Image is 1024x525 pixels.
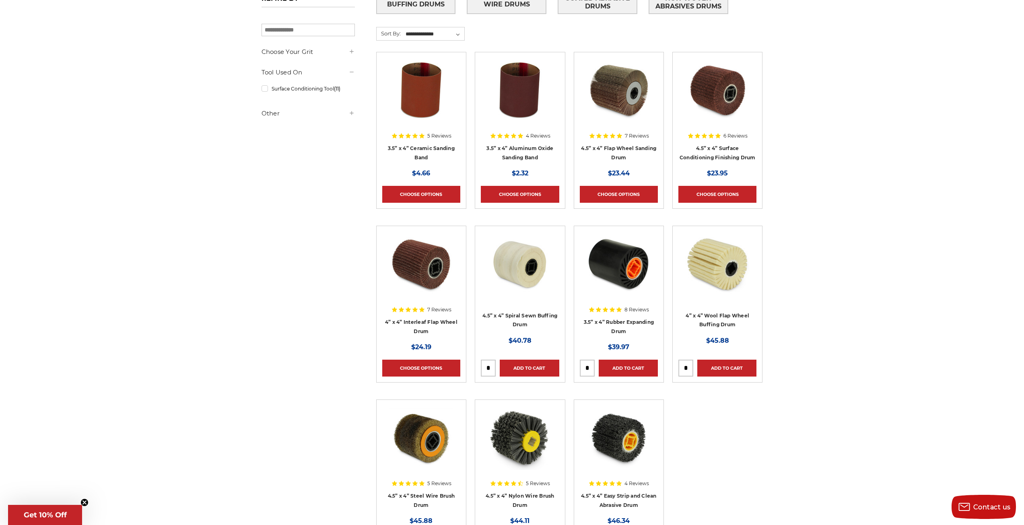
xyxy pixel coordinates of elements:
[382,360,460,377] a: Choose Options
[388,145,455,161] a: 3.5” x 4” Ceramic Sanding Band
[389,406,453,470] img: 4.5 inch x 4 inch Abrasive steel wire brush
[952,495,1016,519] button: Contact us
[262,47,355,57] h5: Choose Your Grit
[382,186,460,203] a: Choose Options
[512,169,528,177] span: $2.32
[385,319,457,334] a: 4” x 4” Interleaf Flap Wheel Drum
[262,68,355,77] h5: Tool Used On
[427,307,451,312] span: 7 Reviews
[580,232,658,310] a: 3.5 inch rubber expanding drum for sanding belt
[624,481,649,486] span: 4 Reviews
[625,134,649,138] span: 7 Reviews
[697,360,756,377] a: Add to Cart
[587,406,651,470] img: 4.5 inch x 4 inch paint stripping drum
[410,517,433,525] span: $45.88
[608,517,630,525] span: $46.34
[382,406,460,484] a: 4.5 inch x 4 inch Abrasive steel wire brush
[388,493,455,508] a: 4.5” x 4” Steel Wire Brush Drum
[80,498,89,506] button: Close teaser
[389,58,453,122] img: 3.5x4 inch ceramic sanding band for expanding rubber drum
[262,82,355,96] a: Surface Conditioning Tool
[608,343,629,351] span: $39.97
[481,186,559,203] a: Choose Options
[678,232,756,310] a: 4 inch buffing and polishing drum
[580,186,658,203] a: Choose Options
[685,58,750,122] img: 4.5 Inch Surface Conditioning Finishing Drum
[580,58,658,136] a: 4.5 inch x 4 inch flap wheel sanding drum
[486,493,554,508] a: 4.5” x 4” Nylon Wire Brush Drum
[706,337,729,344] span: $45.88
[526,481,550,486] span: 5 Reviews
[680,145,756,161] a: 4.5” x 4” Surface Conditioning Finishing Drum
[587,58,651,122] img: 4.5 inch x 4 inch flap wheel sanding drum
[427,134,451,138] span: 5 Reviews
[599,360,658,377] a: Add to Cart
[488,232,552,296] img: 4.5 Inch Muslin Spiral Sewn Buffing Drum
[377,27,401,39] label: Sort By:
[587,232,651,296] img: 3.5 inch rubber expanding drum for sanding belt
[581,493,657,508] a: 4.5” x 4” Easy Strip and Clean Abrasive Drum
[686,313,749,328] a: 4” x 4” Wool Flap Wheel Buffing Drum
[404,28,464,40] select: Sort By:
[486,145,553,161] a: 3.5” x 4” Aluminum Oxide Sanding Band
[581,145,656,161] a: 4.5” x 4” Flap Wheel Sanding Drum
[500,360,559,377] a: Add to Cart
[8,505,82,525] div: Get 10% OffClose teaser
[382,232,460,310] a: 4 inch interleaf flap wheel drum
[334,86,340,92] span: (11)
[973,503,1011,511] span: Contact us
[488,58,552,122] img: 3.5x4 inch sanding band for expanding rubber drum
[262,109,355,118] h5: Other
[678,186,756,203] a: Choose Options
[481,406,559,484] a: 4.5 inch x 4 inch Abrasive nylon brush
[526,134,550,138] span: 4 Reviews
[481,58,559,136] a: 3.5x4 inch sanding band for expanding rubber drum
[723,134,748,138] span: 6 Reviews
[509,337,532,344] span: $40.78
[412,169,430,177] span: $4.66
[510,517,530,525] span: $44.11
[685,232,750,296] img: 4 inch buffing and polishing drum
[584,319,654,334] a: 3.5” x 4” Rubber Expanding Drum
[707,169,728,177] span: $23.95
[389,232,453,296] img: 4 inch interleaf flap wheel drum
[481,232,559,310] a: 4.5 Inch Muslin Spiral Sewn Buffing Drum
[624,307,649,312] span: 8 Reviews
[482,313,557,328] a: 4.5” x 4” Spiral Sewn Buffing Drum
[608,169,630,177] span: $23.44
[24,511,67,519] span: Get 10% Off
[427,481,451,486] span: 5 Reviews
[678,58,756,136] a: 4.5 Inch Surface Conditioning Finishing Drum
[382,58,460,136] a: 3.5x4 inch ceramic sanding band for expanding rubber drum
[488,406,552,470] img: 4.5 inch x 4 inch Abrasive nylon brush
[411,343,431,351] span: $24.19
[580,406,658,484] a: 4.5 inch x 4 inch paint stripping drum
